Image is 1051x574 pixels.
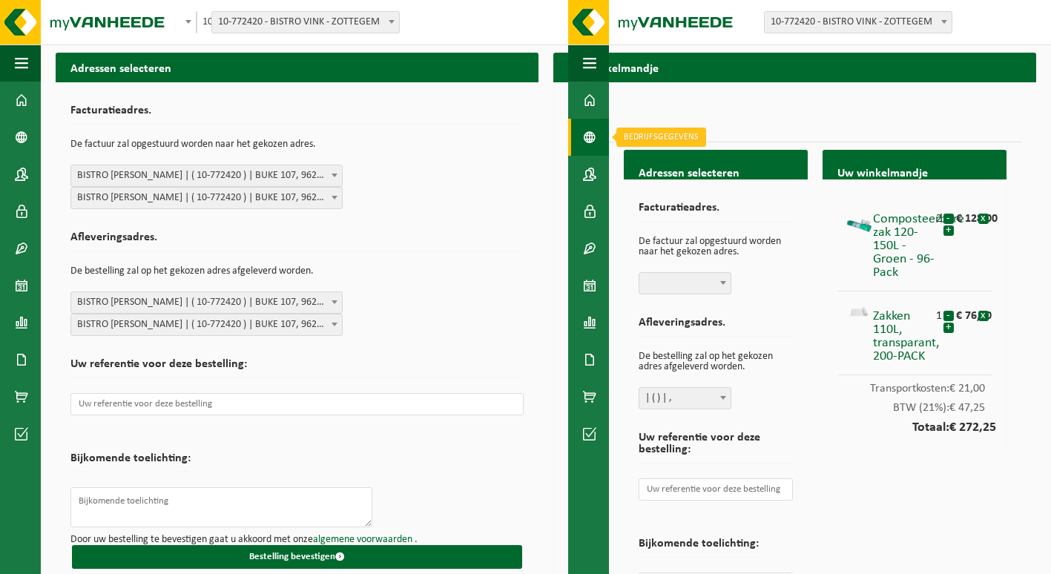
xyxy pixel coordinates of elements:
button: - [943,214,954,224]
span: BISTRO VINK | ( 10-772420 ) | BUKE 107, 9620 ZOTTEGEM | 0684.846.922 [70,187,343,209]
input: Uw referentie voor deze bestelling [70,393,524,415]
div: BTW (21%): [837,395,992,414]
p: De bestelling zal op het gekozen adres afgeleverd worden. [70,259,524,284]
div: Totaal: [837,414,992,435]
span: | ( ) | , [639,387,731,409]
h2: Uw referentie voor deze bestelling: [70,358,524,378]
span: € 21,00 [949,383,984,395]
button: x [978,311,989,321]
h2: Adressen selecteren [56,53,538,82]
div: € 76,00 [956,303,977,322]
div: Transportkosten: [837,375,992,395]
div: € 128,00 [956,205,977,225]
span: BISTRO VINK | ( 10-772420 ) | BUKE 107, 9620 ZOTTEGEM | 0684.846.922 [70,165,343,187]
span: 10-772420 - BISTRO VINK - ZOTTEGEM [765,12,952,33]
h2: Afleveringsadres. [639,317,793,337]
img: 01-000547 [845,303,873,317]
span: BISTRO VINK | ( 10-772420 ) | BUKE 107, 9620 ZOTTEGEM | 0684.846.922 [70,314,343,336]
span: BISTRO VINK | ( 10-772420 ) | BUKE 107, 9620 ZOTTEGEM | 0684.846.922 [71,314,342,335]
h2: Facturatieadres. [639,202,793,222]
span: BISTRO VINK | ( 10-772420 ) | BUKE 107, 9620 ZOTTEGEM | 0684.846.922 [71,188,342,208]
span: 10-772420 - BISTRO VINK - ZOTTEGEM [196,11,197,33]
h2: Uw winkelmandje [823,157,1006,191]
button: - [943,311,954,321]
input: Uw referentie voor deze bestelling [639,478,793,501]
span: | ( ) | , [639,388,731,409]
button: + [943,225,954,236]
span: BISTRO VINK | ( 10-772420 ) | BUKE 107, 9620 ZOTTEGEM | 0684.846.922 [71,292,342,313]
div: Composteerbare zak 120-150L - Groen - 96-Pack [873,205,936,280]
span: 10-772420 - BISTRO VINK - ZOTTEGEM [211,11,400,33]
p: De factuur zal opgestuurd worden naar het gekozen adres. [70,132,524,157]
h2: Uw winkelmandje [553,53,1036,82]
p: Door uw bestelling te bevestigen gaat u akkoord met onze [70,535,524,545]
h2: Uw referentie voor deze bestelling: [639,432,793,464]
div: 1 [935,303,942,322]
span: € 272,25 [949,421,984,435]
h2: Bijkomende toelichting: [70,452,191,472]
span: 10-772420 - BISTRO VINK - ZOTTEGEM [212,12,399,33]
h2: Afleveringsadres. [70,231,524,251]
img: 01-000686 [845,205,873,234]
h2: Bijkomende toelichting: [639,538,759,558]
span: € 47,25 [949,402,984,414]
div: 2 [935,205,942,225]
p: De bestelling zal op het gekozen adres afgeleverd worden. [639,344,793,380]
span: BISTRO VINK | ( 10-772420 ) | BUKE 107, 9620 ZOTTEGEM | 0684.846.922 [70,291,343,314]
span: 10-772420 - BISTRO VINK - ZOTTEGEM [197,12,217,33]
button: + [943,323,954,333]
p: De factuur zal opgestuurd worden naar het gekozen adres. [639,229,793,265]
button: Bestelling bevestigen [72,545,522,569]
span: 10-772420 - BISTRO VINK - ZOTTEGEM [764,11,952,33]
div: Zakken 110L, transparant, 200-PACK [873,303,936,363]
button: x [978,214,989,224]
span: BISTRO VINK | ( 10-772420 ) | BUKE 107, 9620 ZOTTEGEM | 0684.846.922 [71,165,342,186]
h2: Facturatieadres. [70,105,524,125]
a: algemene voorwaarden . [313,534,418,545]
h2: Adressen selecteren [624,157,808,191]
